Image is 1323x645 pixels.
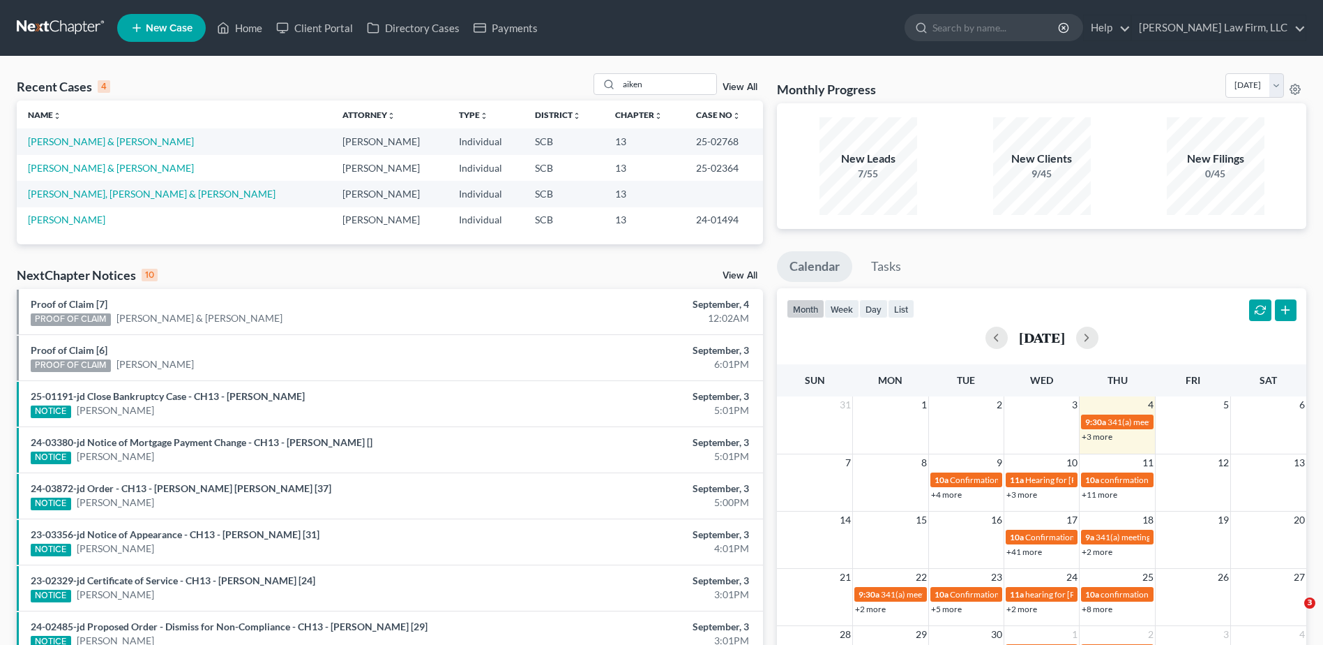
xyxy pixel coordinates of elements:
[28,188,275,200] a: [PERSON_NAME], [PERSON_NAME] & [PERSON_NAME]
[31,390,305,402] a: 25-01191-jd Close Bankruptcy Case - CH13 - [PERSON_NAME]
[31,498,71,510] div: NOTICE
[77,450,154,464] a: [PERSON_NAME]
[993,151,1091,167] div: New Clients
[448,128,524,154] td: Individual
[1071,626,1079,643] span: 1
[1025,475,1216,485] span: Hearing for [PERSON_NAME] and [PERSON_NAME]
[777,81,876,98] h3: Monthly Progress
[777,251,852,282] a: Calendar
[98,80,110,93] div: 4
[957,374,975,386] span: Tue
[269,15,360,40] a: Client Portal
[1101,589,1257,600] span: confirmation hearing for [PERSON_NAME]
[914,512,928,528] span: 15
[331,155,448,181] td: [PERSON_NAME]
[1222,626,1230,643] span: 3
[819,167,917,181] div: 7/55
[519,588,749,602] div: 3:01PM
[1141,454,1155,471] span: 11
[28,135,194,147] a: [PERSON_NAME] & [PERSON_NAME]
[519,436,749,450] div: September, 3
[1101,475,1257,485] span: confirmation hearing for [PERSON_NAME]
[1006,489,1037,500] a: +3 more
[77,542,154,556] a: [PERSON_NAME]
[1276,598,1309,631] iframe: Intercom live chat
[31,452,71,464] div: NOTICE
[1085,475,1099,485] span: 10a
[1082,431,1112,442] a: +3 more
[467,15,545,40] a: Payments
[142,269,158,281] div: 10
[723,271,757,281] a: View All
[535,110,581,120] a: Districtunfold_more
[31,482,331,494] a: 24-03872-jd Order - CH13 - [PERSON_NAME] [PERSON_NAME] [37]
[805,374,825,386] span: Sun
[1141,512,1155,528] span: 18
[604,181,686,207] td: 13
[787,299,824,318] button: month
[1085,417,1106,427] span: 9:30a
[519,357,749,371] div: 6:01PM
[914,626,928,643] span: 29
[77,403,154,417] a: [PERSON_NAME]
[859,589,879,600] span: 9:30a
[935,475,948,485] span: 10a
[53,112,61,120] i: unfold_more
[935,589,948,600] span: 10a
[31,590,71,602] div: NOTICE
[932,15,1060,40] input: Search by name...
[519,528,749,542] div: September, 3
[696,110,741,120] a: Case Nounfold_more
[995,396,1004,413] span: 2
[819,151,917,167] div: New Leads
[31,406,71,418] div: NOTICE
[1147,396,1155,413] span: 4
[1107,374,1128,386] span: Thu
[1141,569,1155,586] span: 25
[920,454,928,471] span: 8
[519,450,749,464] div: 5:01PM
[931,489,962,500] a: +4 more
[331,181,448,207] td: [PERSON_NAME]
[1082,604,1112,614] a: +8 more
[859,299,888,318] button: day
[990,626,1004,643] span: 30
[1030,374,1053,386] span: Wed
[1025,532,1185,542] span: Confirmation Hearing for [PERSON_NAME]
[1292,512,1306,528] span: 20
[1065,569,1079,586] span: 24
[838,569,852,586] span: 21
[448,181,524,207] td: Individual
[1019,330,1065,345] h2: [DATE]
[1222,396,1230,413] span: 5
[1071,396,1079,413] span: 3
[1260,374,1277,386] span: Sat
[1082,489,1117,500] a: +11 more
[448,155,524,181] td: Individual
[519,482,749,496] div: September, 3
[824,299,859,318] button: week
[1167,167,1264,181] div: 0/45
[146,23,192,34] span: New Case
[1216,512,1230,528] span: 19
[1147,626,1155,643] span: 2
[31,344,107,356] a: Proof of Claim [6]
[838,396,852,413] span: 31
[1292,569,1306,586] span: 27
[838,512,852,528] span: 14
[519,390,749,403] div: September, 3
[31,574,315,586] a: 23-02329-jd Certificate of Service - CH13 - [PERSON_NAME] [24]
[1167,151,1264,167] div: New Filings
[31,298,107,310] a: Proof of Claim [7]
[995,454,1004,471] span: 9
[360,15,467,40] a: Directory Cases
[950,589,1110,600] span: Confirmation Hearing for [PERSON_NAME]
[1085,532,1094,542] span: 9a
[1065,512,1079,528] span: 17
[573,112,581,120] i: unfold_more
[28,162,194,174] a: [PERSON_NAME] & [PERSON_NAME]
[342,110,395,120] a: Attorneyunfold_more
[1298,396,1306,413] span: 6
[519,297,749,311] div: September, 4
[723,82,757,92] a: View All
